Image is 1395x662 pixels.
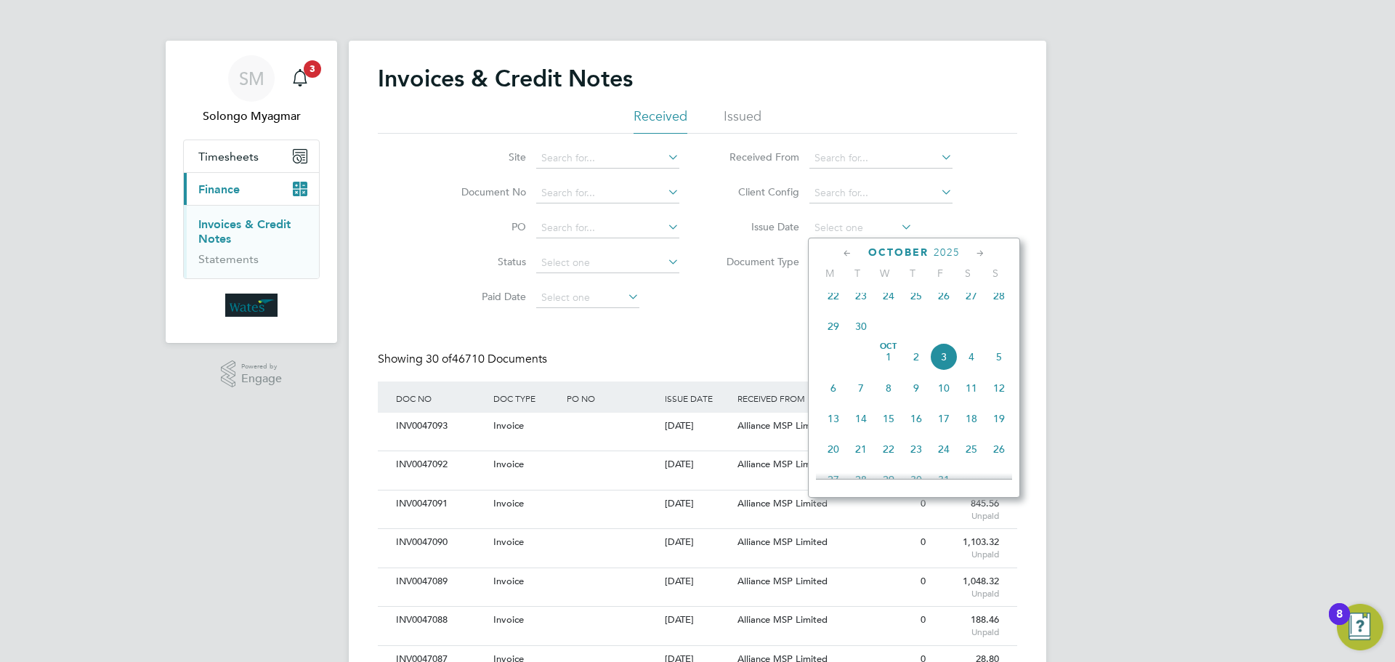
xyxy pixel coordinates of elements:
div: 8 [1336,614,1343,633]
div: [DATE] [661,607,735,634]
input: Search for... [536,218,679,238]
span: F [926,267,954,280]
span: 30 [847,312,875,340]
span: 0 [921,613,926,626]
span: 14 [847,405,875,432]
label: Received From [716,150,799,164]
span: Alliance MSP Limited [737,497,828,509]
span: 21 [847,435,875,463]
span: Powered by [241,360,282,373]
div: [DATE] [661,529,735,556]
li: Issued [724,108,761,134]
label: PO [442,220,526,233]
span: 27 [958,282,985,310]
div: PO NO [563,382,660,415]
label: Document No [442,185,526,198]
span: Finance [198,182,240,196]
label: Document Type [716,255,799,268]
span: W [871,267,899,280]
span: Invoice [493,458,524,470]
span: Invoice [493,575,524,587]
span: 22 [875,435,902,463]
label: Paid Date [442,290,526,303]
span: T [844,267,871,280]
span: 12 [985,374,1013,402]
span: 46710 Documents [426,352,547,366]
input: Select one [809,218,913,238]
div: 845.56 [929,491,1003,528]
span: Engage [241,373,282,385]
span: Unpaid [933,549,999,560]
span: Unpaid [933,626,999,638]
label: Client Config [716,185,799,198]
span: Alliance MSP Limited [737,419,828,432]
span: 11 [958,374,985,402]
a: SMSolongo Myagmar [183,55,320,125]
a: Invoices & Credit Notes [198,217,291,246]
li: Received [634,108,687,134]
span: 5 [985,343,1013,371]
span: 6 [820,374,847,402]
input: Search for... [536,148,679,169]
span: 28 [985,282,1013,310]
span: 17 [930,405,958,432]
span: Oct [875,343,902,350]
div: RECEIVED FROM [734,382,856,415]
span: 16 [902,405,930,432]
div: INV0047091 [392,491,490,517]
a: Go to home page [183,294,320,317]
a: 3 [286,55,315,102]
div: 1,048.32 [929,568,1003,606]
span: 23 [902,435,930,463]
button: Open Resource Center, 8 new notifications [1337,604,1383,650]
div: DOC NO [392,382,490,415]
label: Issue Date [716,220,799,233]
span: 9 [902,374,930,402]
span: Alliance MSP Limited [737,613,828,626]
a: Powered byEngage [221,360,283,388]
span: Invoice [493,419,524,432]
span: 10 [930,374,958,402]
span: 30 [902,466,930,493]
span: 0 [921,497,926,509]
span: 19 [985,405,1013,432]
div: 1,103.32 [929,529,1003,567]
span: 29 [875,466,902,493]
span: 28 [847,466,875,493]
span: 30 of [426,352,452,366]
span: 25 [958,435,985,463]
span: 27 [820,466,847,493]
span: October [868,246,929,259]
div: DOC TYPE [490,382,563,415]
div: 188.46 [929,607,1003,645]
span: 0 [921,575,926,587]
input: Select one [536,288,639,308]
span: M [816,267,844,280]
span: 4 [958,343,985,371]
img: wates-logo-retina.png [225,294,278,317]
span: Solongo Myagmar [183,108,320,125]
span: Alliance MSP Limited [737,575,828,587]
span: 29 [820,312,847,340]
span: 26 [930,282,958,310]
input: Search for... [536,183,679,203]
span: 3 [304,60,321,78]
span: T [899,267,926,280]
h2: Invoices & Credit Notes [378,64,633,93]
div: INV0047090 [392,529,490,556]
div: [DATE] [661,568,735,595]
span: 18 [958,405,985,432]
span: 31 [930,466,958,493]
span: 20 [820,435,847,463]
div: ISSUE DATE [661,382,735,415]
span: 2025 [934,246,960,259]
button: Finance [184,173,319,205]
div: INV0047089 [392,568,490,595]
div: INV0047092 [392,451,490,478]
a: Statements [198,252,259,266]
span: 23 [847,282,875,310]
span: 24 [930,435,958,463]
span: 22 [820,282,847,310]
button: Timesheets [184,140,319,172]
span: Unpaid [933,510,999,522]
